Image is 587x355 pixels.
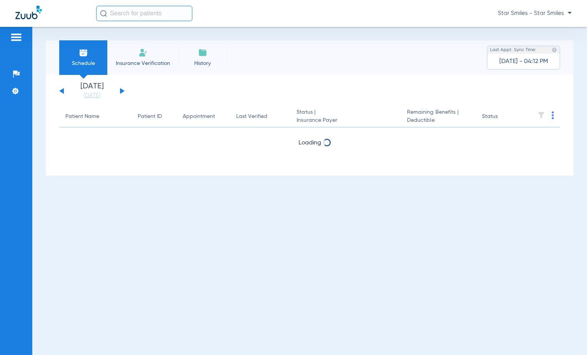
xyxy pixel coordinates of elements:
img: group-dot-blue.svg [552,111,554,119]
img: filter.svg [537,111,545,119]
input: Search for patients [96,6,192,21]
img: hamburger-icon [10,33,22,42]
span: Schedule [65,60,102,67]
div: Patient Name [65,113,125,121]
div: Patient ID [138,113,170,121]
div: Patient Name [65,113,99,121]
div: Appointment [183,113,215,121]
img: Zuub Logo [15,6,42,19]
img: Search Icon [100,10,107,17]
th: Remaining Benefits | [401,106,476,128]
div: Patient ID [138,113,162,121]
span: Insurance Payer [297,116,394,124]
img: History [198,48,207,57]
img: last sync help info [552,47,557,53]
span: Loading [299,160,321,166]
div: Last Verified [236,113,267,121]
div: Last Verified [236,113,284,121]
span: Loading [299,140,321,146]
th: Status | [290,106,400,128]
a: [DATE] [69,92,115,100]
li: [DATE] [69,83,115,100]
span: Star Smiles - Star Smiles [498,10,572,17]
span: Insurance Verification [113,60,173,67]
span: Last Appt. Sync Time: [490,46,536,54]
span: History [184,60,221,67]
span: [DATE] - 04:12 PM [499,58,548,65]
img: Schedule [79,48,88,57]
div: Appointment [183,113,224,121]
img: Manual Insurance Verification [138,48,148,57]
span: Deductible [407,116,470,124]
th: Status [476,106,528,128]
